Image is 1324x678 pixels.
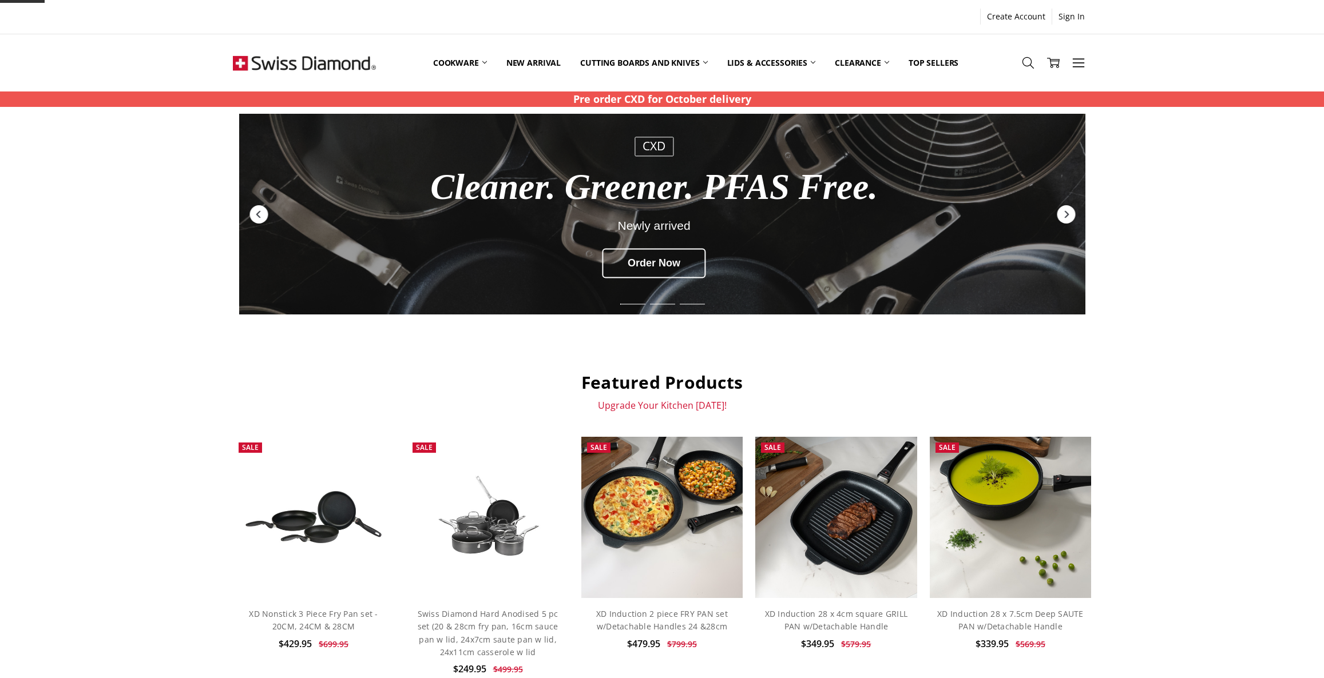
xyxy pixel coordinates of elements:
[233,34,376,91] img: Free Shipping On Every Order
[249,608,378,632] a: XD Nonstick 3 Piece Fry Pan set - 20CM, 24CM & 28CM
[423,37,497,88] a: Cookware
[939,442,956,452] span: Sale
[336,219,972,232] div: Newly arrived
[627,637,660,650] span: $479.95
[242,442,259,452] span: Sale
[981,9,1052,25] a: Create Account
[279,637,312,650] span: $429.95
[635,137,673,157] div: CXD
[825,37,899,88] a: Clearance
[930,437,1091,598] img: XD Induction 28 x 7.5cm Deep SAUTE PAN w/Detachable Handle
[239,114,1085,314] a: Redirect to https://swissdiamond.com.au/cookware/shop-by-collection/cxd/
[407,437,568,598] a: Swiss Diamond Hard Anodised 5 pc set (20 & 28cm fry pan, 16cm sauce pan w lid, 24x7cm saute pan w...
[233,372,1091,393] h2: Featured Products
[596,608,728,632] a: XD Induction 2 piece FRY PAN set w/Detachable Handles 24 &28cm
[801,637,834,650] span: $349.95
[1052,9,1091,25] a: Sign In
[764,442,781,452] span: Sale
[602,248,706,278] div: Order Now
[755,437,917,598] img: XD Induction 28 x 4cm square GRILL PAN w/Detachable Handle
[493,664,523,675] span: $499.95
[570,37,718,88] a: Cutting boards and knives
[976,637,1009,650] span: $339.95
[841,639,871,649] span: $579.95
[233,477,394,557] img: XD Nonstick 3 Piece Fry Pan set - 20CM, 24CM & 28CM
[407,463,568,572] img: Swiss Diamond Hard Anodised 5 pc set (20 & 28cm fry pan, 16cm sauce pan w lid, 24x7cm saute pan w...
[765,608,908,632] a: XD Induction 28 x 4cm square GRILL PAN w/Detachable Handle
[937,608,1084,632] a: XD Induction 28 x 7.5cm Deep SAUTE PAN w/Detachable Handle
[416,442,433,452] span: Sale
[418,608,558,657] a: Swiss Diamond Hard Anodised 5 pc set (20 & 28cm fry pan, 16cm sauce pan w lid, 24x7cm saute pan w...
[1056,204,1076,224] div: Next
[233,437,394,598] a: XD Nonstick 3 Piece Fry Pan set - 20CM, 24CM & 28CM
[336,168,972,208] div: Cleaner. Greener. PFAS Free.
[248,204,269,224] div: Previous
[319,639,348,649] span: $699.95
[647,297,677,312] div: Slide 2 of 6
[677,297,707,312] div: Slide 3 of 6
[590,442,607,452] span: Sale
[899,37,968,88] a: Top Sellers
[1016,639,1045,649] span: $569.95
[453,663,486,675] span: $249.95
[617,297,647,312] div: Slide 1 of 6
[718,37,825,88] a: Lids & Accessories
[497,37,570,88] a: New arrival
[667,639,697,649] span: $799.95
[581,437,743,598] img: XD Induction 2 piece FRY PAN set w/Detachable Handles 24 &28cm
[233,400,1091,411] p: Upgrade Your Kitchen [DATE]!
[573,92,751,106] strong: Pre order CXD for October delivery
